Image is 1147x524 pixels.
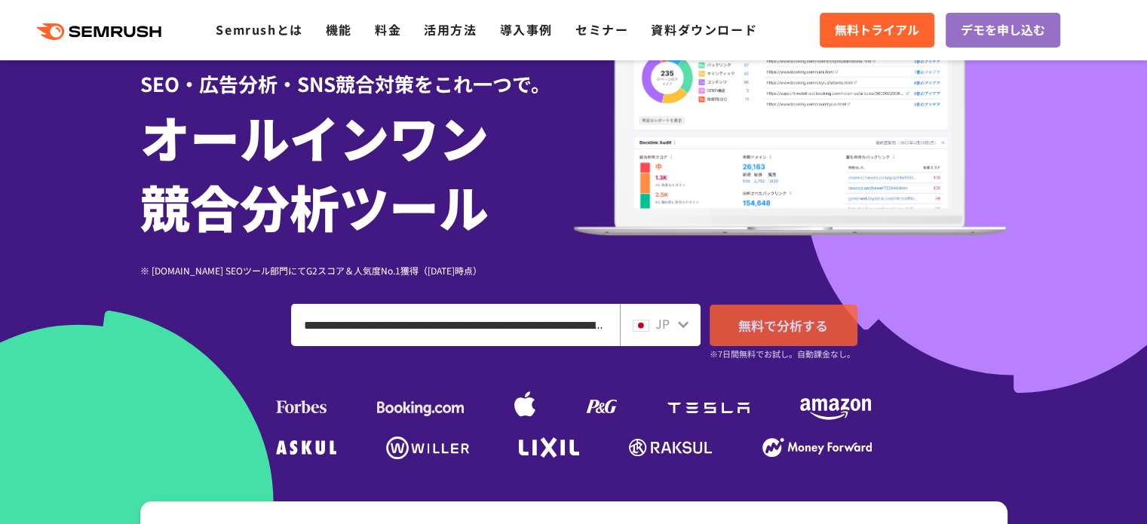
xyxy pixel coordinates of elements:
[140,102,574,241] h1: オールインワン 競合分析ツール
[292,305,619,345] input: ドメイン、キーワードまたはURLを入力してください
[710,305,857,346] a: 無料で分析する
[651,20,757,38] a: 資料ダウンロード
[946,13,1060,47] a: デモを申し込む
[140,46,574,98] div: SEO・広告分析・SNS競合対策をこれ一つで。
[710,347,855,361] small: ※7日間無料でお試し。自動課金なし。
[140,263,574,277] div: ※ [DOMAIN_NAME] SEOツール部門にてG2スコア＆人気度No.1獲得（[DATE]時点）
[424,20,477,38] a: 活用方法
[326,20,352,38] a: 機能
[500,20,553,38] a: 導入事例
[216,20,302,38] a: Semrushとは
[835,20,919,40] span: 無料トライアル
[820,13,934,47] a: 無料トライアル
[738,316,828,335] span: 無料で分析する
[655,314,670,332] span: JP
[961,20,1045,40] span: デモを申し込む
[375,20,401,38] a: 料金
[575,20,628,38] a: セミナー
